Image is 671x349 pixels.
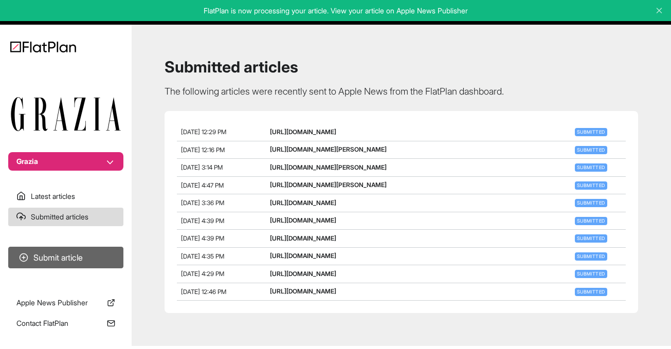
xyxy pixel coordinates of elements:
a: Latest articles [8,187,123,206]
img: Publication Logo [10,97,121,132]
span: Submitted [575,252,607,261]
a: Submitted [573,127,609,135]
button: Grazia [8,152,123,171]
span: Submitted [575,288,607,296]
a: [URL][DOMAIN_NAME] [270,252,336,260]
a: Contact FlatPlan [8,314,123,333]
a: [URL][DOMAIN_NAME] [270,270,336,278]
span: Submitted [575,217,607,225]
a: [URL][DOMAIN_NAME] [270,234,336,242]
a: Submitted [573,145,609,153]
button: Submit article [8,247,123,268]
a: [URL][DOMAIN_NAME] [270,287,336,295]
span: Submitted [575,146,607,154]
a: Submitted articles [8,208,123,226]
a: Apple News Publisher [8,293,123,312]
a: [URL][DOMAIN_NAME][PERSON_NAME] [270,163,387,171]
a: Submitted [573,287,609,295]
h1: Submitted articles [165,58,638,76]
a: [URL][DOMAIN_NAME][PERSON_NAME] [270,181,387,189]
span: Submitted [575,234,607,243]
span: [DATE] 4:39 PM [181,234,224,242]
a: Submitted [573,198,609,206]
a: Submitted [573,216,609,224]
a: [URL][DOMAIN_NAME][PERSON_NAME] [270,145,387,153]
a: Submitted [573,269,609,277]
a: Submitted [573,252,609,260]
span: [DATE] 12:29 PM [181,128,226,136]
a: Submitted [573,234,609,242]
span: Submitted [575,199,607,207]
span: [DATE] 4:35 PM [181,252,224,260]
img: Logo [10,41,76,52]
a: [URL][DOMAIN_NAME] [270,128,336,136]
span: [DATE] 4:29 PM [181,270,224,278]
span: [DATE] 4:39 PM [181,217,224,225]
span: Submitted [575,128,607,136]
span: [DATE] 3:14 PM [181,163,223,171]
p: FlatPlan is now processing your article. View your article on Apple News Publisher [7,6,664,16]
a: Submitted [573,163,609,171]
a: [URL][DOMAIN_NAME] [270,216,336,224]
span: Submitted [575,181,607,190]
span: [DATE] 12:46 PM [181,288,226,296]
span: Submitted [575,163,607,172]
a: Submitted [573,181,609,189]
span: Submitted [575,270,607,278]
span: [DATE] 4:47 PM [181,181,224,189]
span: [DATE] 12:16 PM [181,146,225,154]
a: [URL][DOMAIN_NAME] [270,199,336,207]
span: [DATE] 3:36 PM [181,199,224,207]
p: The following articles were recently sent to Apple News from the FlatPlan dashboard. [165,84,638,99]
